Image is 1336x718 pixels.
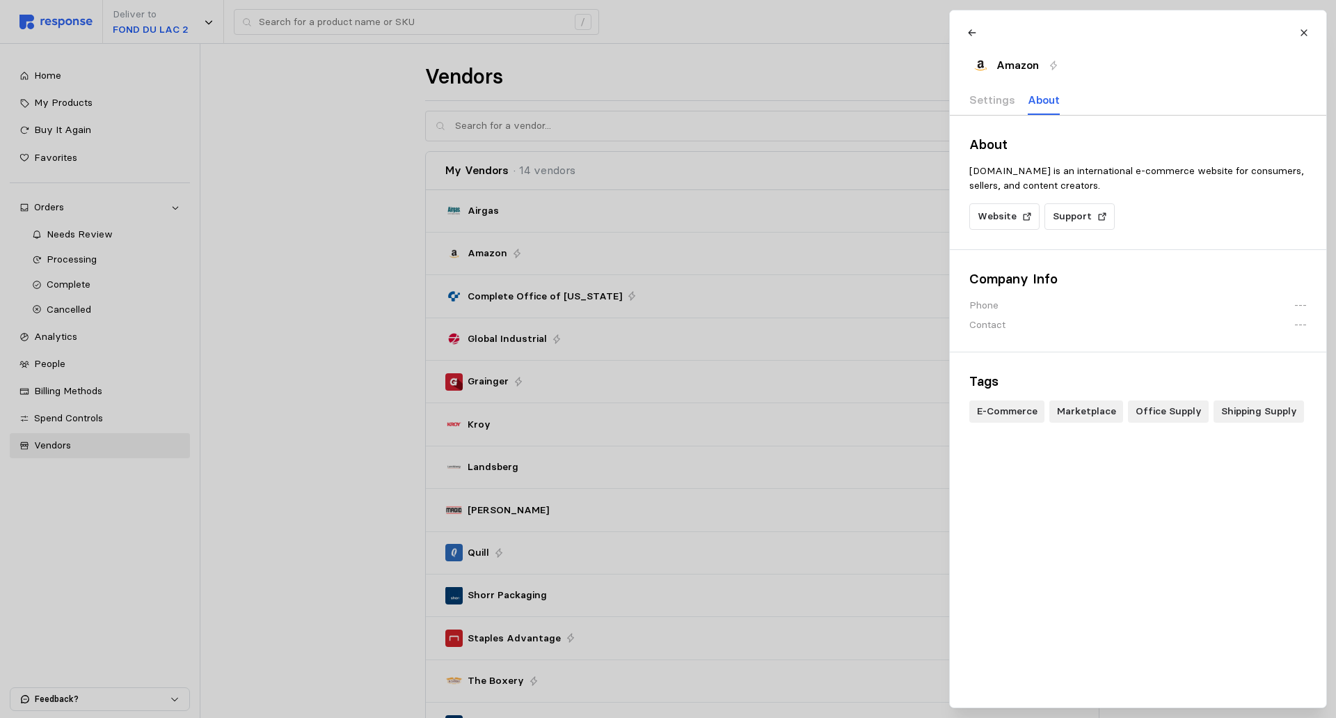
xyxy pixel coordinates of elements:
[977,209,1016,224] p: Website
[1056,404,1115,419] p: Marketplace
[1294,298,1306,313] div: ---
[969,164,1307,194] p: [DOMAIN_NAME] is an international e-commerce website for consumers, sellers, and content creators.
[1052,209,1091,224] p: Support
[1135,404,1201,419] p: Office Supply
[1220,404,1296,419] p: Shipping Supply
[969,318,1005,332] div: Contact
[1044,203,1115,230] button: Support
[996,56,1038,74] p: Amazon
[969,372,1307,391] h3: Tags
[969,298,999,313] div: Phone
[976,404,1037,419] p: E-Commerce
[969,91,1015,109] p: Settings
[969,203,1040,230] button: Website
[969,135,1307,154] h3: About
[1027,91,1059,109] p: About
[1294,318,1306,332] div: ---
[969,270,1307,288] h3: Company Info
